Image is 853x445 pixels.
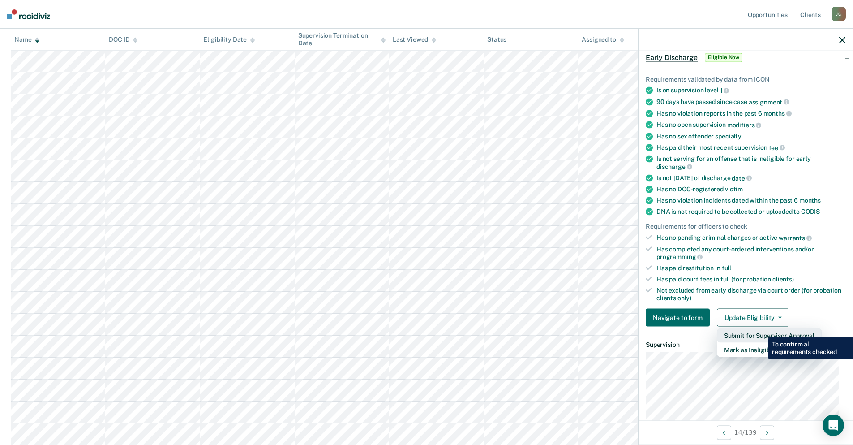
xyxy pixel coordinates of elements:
span: CODIS [801,208,820,215]
div: Open Intercom Messenger [823,415,844,436]
div: Has no open supervision [656,121,845,129]
div: Assigned to [582,36,624,43]
div: Has paid court fees in full (for probation [656,276,845,283]
a: Navigate to form link [646,309,713,327]
span: programming [656,253,703,260]
button: Mark as Ineligible [717,343,822,357]
div: Supervision Termination Date [298,32,386,47]
div: Last Viewed [393,36,436,43]
div: Has completed any court-ordered interventions and/or [656,245,845,260]
div: Requirements validated by data from ICON [646,75,845,83]
div: DOC ID [109,36,137,43]
div: Eligibility Date [203,36,255,43]
span: fee [769,144,785,151]
div: Early DischargeEligible Now [639,43,853,72]
dt: Supervision [646,341,845,349]
span: Early Discharge [646,53,698,62]
span: Eligible Now [705,53,743,62]
button: Next Opportunity [760,425,774,440]
button: Navigate to form [646,309,710,327]
span: only) [677,294,691,301]
span: discharge [656,163,692,170]
div: Has paid their most recent supervision [656,143,845,151]
div: Has no DOC-registered [656,186,845,193]
div: Has no pending criminal charges or active [656,234,845,242]
button: Submit for Supervisor Approval [717,328,822,343]
div: Has paid restitution in [656,264,845,272]
div: Is on supervision level [656,86,845,95]
div: Is not [DATE] of discharge [656,174,845,182]
div: Requirements for officers to check [646,223,845,230]
span: clients) [772,276,794,283]
span: warrants [779,234,812,242]
div: DNA is not required to be collected or uploaded to [656,208,845,216]
span: specialty [715,132,742,139]
div: 90 days have passed since case [656,98,845,106]
div: Has no sex offender [656,132,845,140]
span: assignment [749,98,789,105]
button: Previous Opportunity [717,425,731,440]
span: victim [725,186,743,193]
span: 1 [720,87,729,94]
div: Not excluded from early discharge via court order (for probation clients [656,286,845,302]
img: Recidiviz [7,9,50,19]
div: J C [832,7,846,21]
div: Is not serving for an offense that is ineligible for early [656,155,845,170]
div: 14 / 139 [639,420,853,444]
span: date [732,174,751,181]
div: Has no violation reports in the past 6 [656,109,845,117]
span: full [722,264,731,272]
button: Update Eligibility [717,309,789,327]
div: Name [14,36,39,43]
div: Has no violation incidents dated within the past 6 [656,197,845,204]
span: modifiers [727,121,762,129]
span: months [763,110,792,117]
div: Status [487,36,506,43]
span: months [799,197,821,204]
